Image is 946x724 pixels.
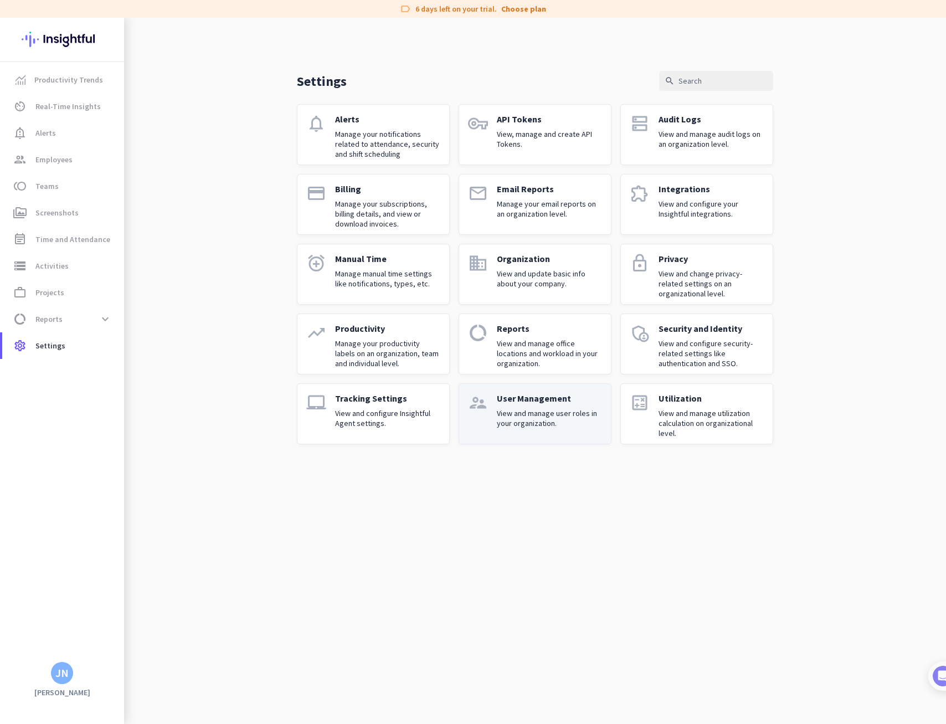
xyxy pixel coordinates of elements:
span: Alerts [35,126,56,140]
div: JN [55,667,69,679]
i: laptop_mac [306,393,326,413]
p: Reports [497,323,602,334]
button: expand_more [95,309,115,329]
div: [PERSON_NAME] from Insightful [61,119,182,130]
i: label [400,3,411,14]
p: Billing [335,183,440,194]
i: dns [630,114,650,133]
p: User Management [497,393,602,404]
a: menu-itemProductivity Trends [2,66,124,93]
a: supervisor_accountUser ManagementView and manage user roles in your organization. [459,383,611,444]
i: admin_panel_settings [630,323,650,343]
p: About 10 minutes [141,146,210,157]
span: Teams [35,179,59,193]
span: Time and Attendance [35,233,110,246]
p: Integrations [659,183,764,194]
div: It's time to add your employees! This is crucial since Insightful will start collecting their act... [43,211,193,258]
a: event_noteTime and Attendance [2,226,124,253]
img: Insightful logo [22,18,102,61]
p: View and manage office locations and workload in your organization. [497,338,602,368]
span: Messages [64,373,102,381]
button: Messages [55,346,111,390]
p: 4 steps [11,146,39,157]
button: Tasks [166,346,222,390]
p: Security and Identity [659,323,764,334]
a: paymentBillingManage your subscriptions, billing details, and view or download invoices. [297,174,450,235]
p: Manage your productivity labels on an organization, team and individual level. [335,338,440,368]
span: Activities [35,259,69,273]
a: Choose plan [501,3,546,14]
div: Initial tracking settings and how to edit them [43,319,188,341]
a: dnsAudit LogsView and manage audit logs on an organization level. [620,104,773,165]
p: Alerts [335,114,440,125]
a: vpn_keyAPI TokensView, manage and create API Tokens. [459,104,611,165]
p: Utilization [659,393,764,404]
a: work_outlineProjects [2,279,124,306]
a: extensionIntegrationsView and configure your Insightful integrations. [620,174,773,235]
i: supervisor_account [468,393,488,413]
div: You're just a few steps away from completing the essential app setup [16,83,206,109]
span: Real-Time Insights [35,100,101,113]
i: av_timer [13,100,27,113]
span: Help [130,373,147,381]
a: notificationsAlertsManage your notifications related to attendance, security and shift scheduling [297,104,450,165]
i: settings [13,339,27,352]
a: tollTeams [2,173,124,199]
span: Productivity Trends [34,73,103,86]
i: email [468,183,488,203]
i: search [665,76,675,86]
p: Audit Logs [659,114,764,125]
p: View and update basic info about your company. [497,269,602,289]
input: Search [659,71,773,91]
p: Privacy [659,253,764,264]
button: Help [111,346,166,390]
p: Email Reports [497,183,602,194]
span: Reports [35,312,63,326]
a: lockPrivacyView and change privacy-related settings on an organizational level. [620,244,773,305]
div: 2Initial tracking settings and how to edit them [20,315,201,341]
span: Projects [35,286,64,299]
p: Manual Time [335,253,440,264]
i: notification_important [13,126,27,140]
a: storageActivities [2,253,124,279]
a: data_usageReportsexpand_more [2,306,124,332]
i: storage [13,259,27,273]
i: domain [468,253,488,273]
p: View and manage audit logs on an organization level. [659,129,764,149]
p: Manage your subscriptions, billing details, and view or download invoices. [335,199,440,229]
span: Tasks [182,373,205,381]
a: data_usageReportsView and manage office locations and workload in your organization. [459,314,611,374]
p: API Tokens [497,114,602,125]
a: perm_mediaScreenshots [2,199,124,226]
i: extension [630,183,650,203]
i: toll [13,179,27,193]
i: work_outline [13,286,27,299]
p: Settings [297,73,347,90]
img: Profile image for Tamara [39,116,57,133]
p: Manage your email reports on an organization level. [497,199,602,219]
a: groupEmployees [2,146,124,173]
span: Employees [35,153,73,166]
a: admin_panel_settingsSecurity and IdentityView and configure security-related settings like authen... [620,314,773,374]
a: calculateUtilizationView and manage utilization calculation on organizational level. [620,383,773,444]
p: View and configure Insightful Agent settings. [335,408,440,428]
button: Add your employees [43,266,150,289]
p: View and manage user roles in your organization. [497,408,602,428]
div: Close [194,4,214,24]
i: trending_up [306,323,326,343]
p: View and configure your Insightful integrations. [659,199,764,219]
i: lock [630,253,650,273]
div: 1Add employees [20,189,201,207]
i: calculate [630,393,650,413]
span: Home [16,373,39,381]
p: Manage manual time settings like notifications, types, etc. [335,269,440,289]
h1: Tasks [94,5,130,24]
a: laptop_macTracking SettingsView and configure Insightful Agent settings. [297,383,450,444]
p: View and change privacy-related settings on an organizational level. [659,269,764,299]
p: View and configure security-related settings like authentication and SSO. [659,338,764,368]
i: payment [306,183,326,203]
a: trending_upProductivityManage your productivity labels on an organization, team and individual le... [297,314,450,374]
p: Productivity [335,323,440,334]
i: event_note [13,233,27,246]
a: emailEmail ReportsManage your email reports on an organization level. [459,174,611,235]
